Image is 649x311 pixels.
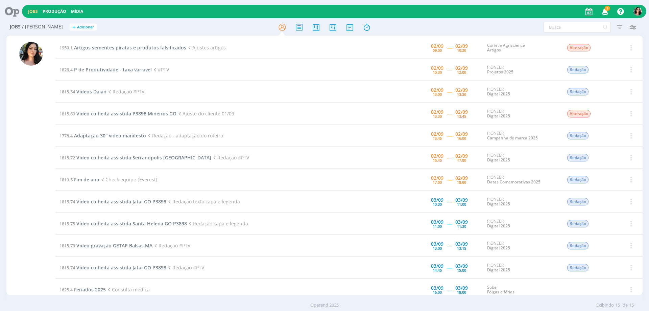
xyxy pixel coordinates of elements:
span: Redação [567,198,588,205]
div: Sobe [487,285,557,295]
span: 1815.73 [59,243,75,249]
span: ----- [447,66,452,73]
img: T [633,7,642,16]
div: 02/09 [431,44,443,48]
a: 1778.4Adaptação 30'' vídeo manifesto [59,132,146,139]
a: Digital 2025 [487,157,510,163]
span: Redação #PTV [166,264,204,271]
div: 13:30 [457,92,466,96]
div: 02/09 [455,176,468,180]
a: Campanha de marca 2025 [487,135,538,141]
div: 16:00 [433,290,442,294]
span: 1815.54 [59,89,75,95]
div: 03/09 [431,286,443,290]
img: T [19,42,43,66]
span: 1815.74 [59,199,75,205]
span: Redação #PTV [152,242,190,249]
span: Adaptação 30'' vídeo manifesto [74,132,146,139]
span: Redação [567,264,588,271]
span: ----- [447,220,452,227]
a: Digital 2025 [487,245,510,251]
span: Ajuste do cliente 01/09 [176,110,234,117]
div: 03/09 [455,220,468,224]
a: Produção [43,8,66,14]
div: 02/09 [431,66,443,70]
span: ----- [447,110,452,117]
span: Artigos sementes piratas e produtos falsificados [74,44,186,51]
div: 03/09 [455,198,468,202]
span: 1826.4 [59,67,73,73]
div: 02/09 [455,66,468,70]
button: 3 [598,5,611,18]
div: 13:00 [433,92,442,96]
span: ----- [447,264,452,271]
div: 02/09 [431,132,443,136]
span: ----- [447,198,452,205]
span: Vídeos Daian [76,88,106,95]
div: 12:00 [457,70,466,74]
span: Vídeo colheita assistida P3898 Mineiros GO [76,110,176,117]
div: 02/09 [455,132,468,136]
a: 1815.69Vídeo colheita assistida P3898 Mineiros GO [59,110,176,117]
span: Redação [567,88,588,95]
span: ----- [447,88,452,95]
a: 1625.4Feriados 2025 [59,286,106,293]
div: 10:30 [433,202,442,206]
div: 18:00 [457,290,466,294]
span: 15 [629,302,634,309]
span: Exibindo [596,302,614,309]
div: 14:45 [433,268,442,272]
div: 13:00 [433,246,442,250]
span: 1815.72 [59,155,75,161]
div: PIONEER [487,197,557,207]
a: Datas Comemorativas 2025 [487,179,540,185]
div: PIONEER [487,175,557,185]
div: 02/09 [455,44,468,48]
a: 1819.5Fim de ano [59,176,99,183]
div: 02/09 [431,88,443,92]
a: 1815.74Vídeo colheita assistida Jataí GO P3898 [59,264,166,271]
button: +Adicionar [70,24,97,31]
div: 13:15 [457,246,466,250]
div: 13:30 [433,114,442,118]
a: 1815.72Vídeo colheita assistida Serranópolis [GEOGRAPHIC_DATA] [59,154,211,161]
span: Redação #PTV [211,154,249,161]
div: 03/09 [431,198,443,202]
span: Vídeo gravação GETAP Balsas MA [76,242,152,249]
div: 11:00 [457,202,466,206]
span: de [623,302,628,309]
a: Digital 2025 [487,201,510,207]
a: Artigos [487,47,501,53]
div: 02/09 [431,110,443,114]
span: Adicionar [77,25,94,29]
div: PIONEER [487,131,557,141]
span: 1815.74 [59,265,75,271]
span: Redação [567,132,588,139]
div: 17:00 [457,158,466,162]
span: Redação - adaptação do roteiro [146,132,223,139]
span: ----- [447,132,452,139]
a: Mídia [71,8,83,14]
div: 02/09 [455,154,468,158]
div: PIONEER [487,87,557,97]
span: / [PERSON_NAME] [22,24,63,30]
a: Digital 2025 [487,113,510,119]
span: ----- [447,242,452,249]
span: Redação [567,176,588,183]
span: Redação #PTV [106,88,144,95]
div: Corteva Agriscience [487,43,557,53]
span: Vídeo colheita assistida Jataí GO P3898 [76,198,166,205]
span: Vídeo colheita assistida Santa Helena GO P3898 [76,220,187,227]
span: Redação [567,220,588,227]
div: 02/09 [455,110,468,114]
div: 10:30 [433,70,442,74]
div: PIONEER [487,219,557,229]
span: Check equipe [Everest] [99,176,158,183]
span: ----- [447,154,452,161]
div: 16:00 [457,136,466,140]
span: Jobs [10,24,21,30]
span: Alteração [567,44,591,51]
div: 02/09 [455,88,468,92]
a: Digital 2025 [487,223,510,229]
div: 11:00 [433,224,442,228]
